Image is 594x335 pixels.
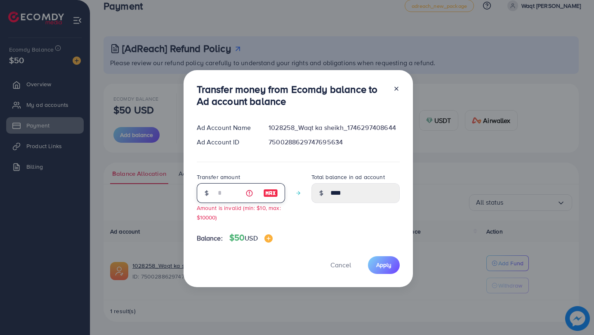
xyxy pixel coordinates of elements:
[229,233,273,243] h4: $50
[262,137,406,147] div: 7500288629747695634
[190,123,262,132] div: Ad Account Name
[197,234,223,243] span: Balance:
[311,173,385,181] label: Total balance in ad account
[368,256,400,274] button: Apply
[190,137,262,147] div: Ad Account ID
[197,204,281,221] small: Amount is invalid (min: $10, max: $10000)
[376,261,391,269] span: Apply
[264,234,273,243] img: image
[262,123,406,132] div: 1028258_Waqt ka sheikh_1746297408644
[197,83,387,107] h3: Transfer money from Ecomdy balance to Ad account balance
[245,234,257,243] span: USD
[197,173,240,181] label: Transfer amount
[263,188,278,198] img: image
[320,256,361,274] button: Cancel
[330,260,351,269] span: Cancel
